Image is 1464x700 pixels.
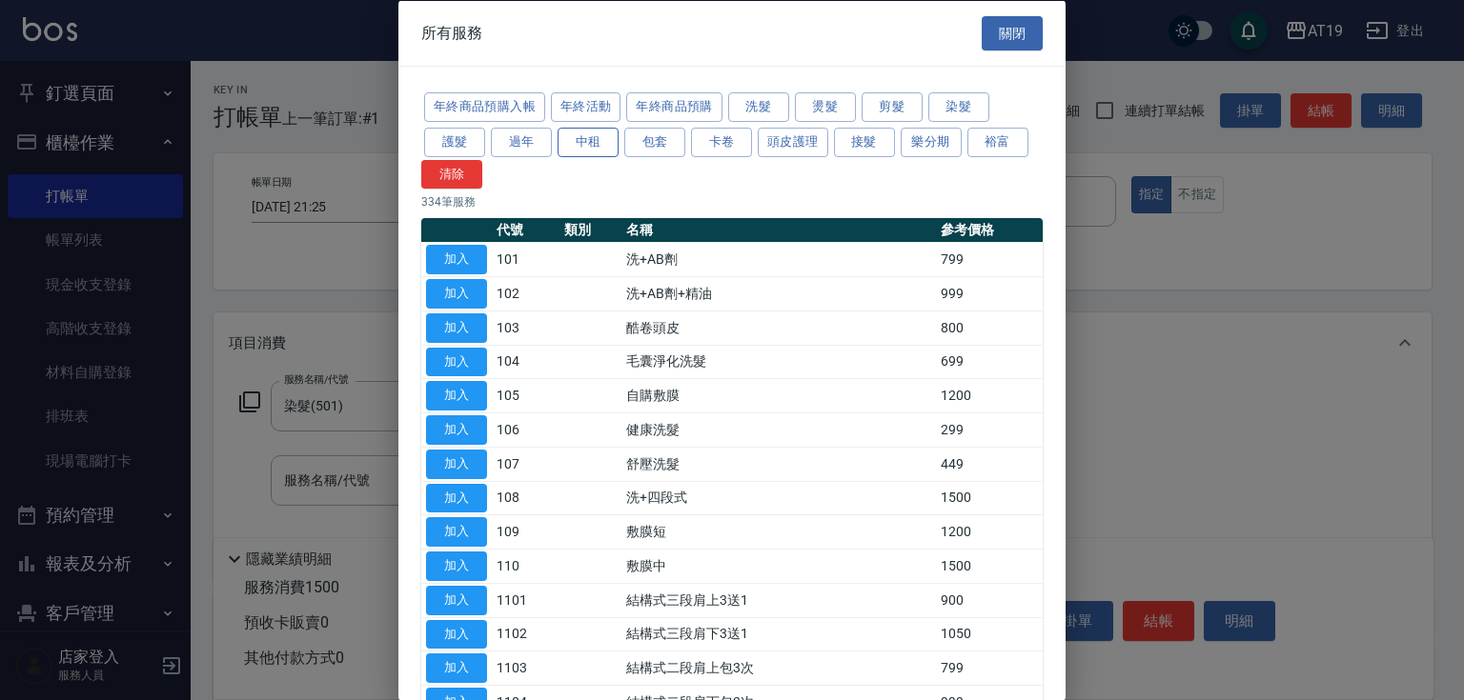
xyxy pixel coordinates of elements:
[492,650,559,685] td: 1103
[936,345,1043,379] td: 699
[691,127,752,156] button: 卡卷
[621,242,936,276] td: 洗+AB劑
[624,127,685,156] button: 包套
[426,279,487,309] button: 加入
[936,650,1043,685] td: 799
[492,481,559,515] td: 108
[421,159,482,189] button: 清除
[492,310,559,345] td: 103
[621,583,936,617] td: 結構式三段肩上3送1
[936,514,1043,549] td: 1200
[967,127,1028,156] button: 裕富
[621,514,936,549] td: 敷膜短
[758,127,828,156] button: 頭皮護理
[426,381,487,410] button: 加入
[928,92,989,122] button: 染髮
[862,92,923,122] button: 剪髮
[936,276,1043,310] td: 999
[551,92,621,122] button: 年終活動
[626,92,722,122] button: 年終商品預購
[492,583,559,617] td: 1101
[426,517,487,547] button: 加入
[426,585,487,614] button: 加入
[621,549,936,583] td: 敷膜中
[621,276,936,310] td: 洗+AB劑+精油
[936,549,1043,583] td: 1500
[492,218,559,243] th: 代號
[558,127,619,156] button: 中租
[426,619,487,649] button: 加入
[421,193,1043,210] p: 334 筆服務
[621,617,936,651] td: 結構式三段肩下3送1
[492,514,559,549] td: 109
[492,378,559,412] td: 105
[491,127,552,156] button: 過年
[426,347,487,376] button: 加入
[426,415,487,445] button: 加入
[936,481,1043,515] td: 1500
[492,412,559,447] td: 106
[426,653,487,683] button: 加入
[936,310,1043,345] td: 800
[426,449,487,478] button: 加入
[936,447,1043,481] td: 449
[621,481,936,515] td: 洗+四段式
[426,551,487,581] button: 加入
[728,92,789,122] button: 洗髮
[795,92,856,122] button: 燙髮
[492,617,559,651] td: 1102
[492,549,559,583] td: 110
[426,245,487,274] button: 加入
[492,242,559,276] td: 101
[621,310,936,345] td: 酷卷頭皮
[936,617,1043,651] td: 1050
[621,412,936,447] td: 健康洗髮
[492,276,559,310] td: 102
[936,242,1043,276] td: 799
[936,412,1043,447] td: 299
[936,378,1043,412] td: 1200
[559,218,621,243] th: 類別
[424,127,485,156] button: 護髮
[901,127,962,156] button: 樂分期
[982,15,1043,50] button: 關閉
[834,127,895,156] button: 接髮
[621,447,936,481] td: 舒壓洗髮
[936,583,1043,617] td: 900
[426,483,487,512] button: 加入
[621,378,936,412] td: 自購敷膜
[424,92,545,122] button: 年終商品預購入帳
[426,312,487,342] button: 加入
[492,447,559,481] td: 107
[492,345,559,379] td: 104
[621,345,936,379] td: 毛囊淨化洗髮
[421,23,482,42] span: 所有服務
[621,650,936,685] td: 結構式二段肩上包3次
[621,218,936,243] th: 名稱
[936,218,1043,243] th: 參考價格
